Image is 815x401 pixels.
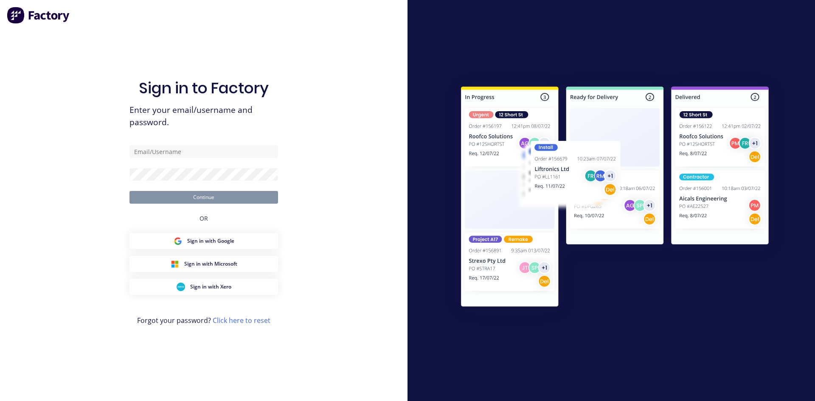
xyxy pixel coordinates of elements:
img: Google Sign in [174,237,182,245]
button: Google Sign inSign in with Google [129,233,278,249]
div: OR [200,204,208,233]
img: Factory [7,7,70,24]
span: Forgot your password? [137,315,270,325]
span: Enter your email/username and password. [129,104,278,129]
span: Sign in with Xero [190,283,231,291]
a: Click here to reset [213,316,270,325]
button: Continue [129,191,278,204]
button: Microsoft Sign inSign in with Microsoft [129,256,278,272]
img: Microsoft Sign in [171,260,179,268]
button: Xero Sign inSign in with Xero [129,279,278,295]
input: Email/Username [129,145,278,158]
h1: Sign in to Factory [139,79,269,97]
img: Sign in [442,70,787,327]
span: Sign in with Google [187,237,234,245]
span: Sign in with Microsoft [184,260,237,268]
img: Xero Sign in [177,283,185,291]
